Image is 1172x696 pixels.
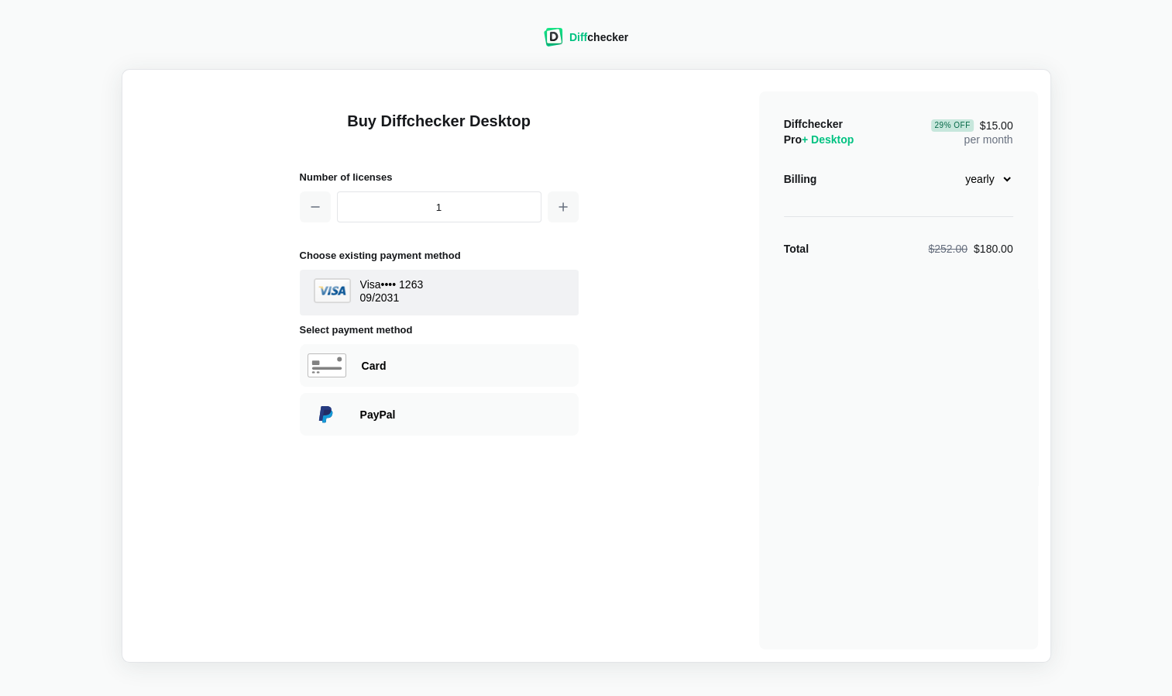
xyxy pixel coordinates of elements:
[784,243,809,255] strong: Total
[300,344,579,387] div: Paying with Card
[360,278,424,308] div: Visa •••• 1263 09 / 2031
[928,241,1012,257] div: $180.00
[784,171,817,187] div: Billing
[569,31,587,43] span: Diff
[314,278,351,304] img: Visa Logo
[300,393,579,436] div: Paying with PayPal
[784,133,854,146] span: Pro
[931,116,1012,147] div: per month
[360,407,571,422] div: Paying with PayPal
[931,119,1012,132] span: $15.00
[544,36,628,49] a: Diffchecker logoDiffchecker
[300,169,579,185] h2: Number of licenses
[569,29,628,45] div: checker
[362,358,571,374] div: Paying with Card
[544,28,563,47] img: Diffchecker logo
[300,322,579,338] h2: Select payment method
[337,191,541,222] input: 1
[928,243,968,255] span: $252.00
[784,118,843,130] span: Diffchecker
[300,270,579,315] button: Visa LogoVisa•••• 126309/2031
[931,119,973,132] div: 29 % Off
[802,133,854,146] span: + Desktop
[300,247,579,264] h2: Choose existing payment method
[300,110,579,150] h1: Buy Diffchecker Desktop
